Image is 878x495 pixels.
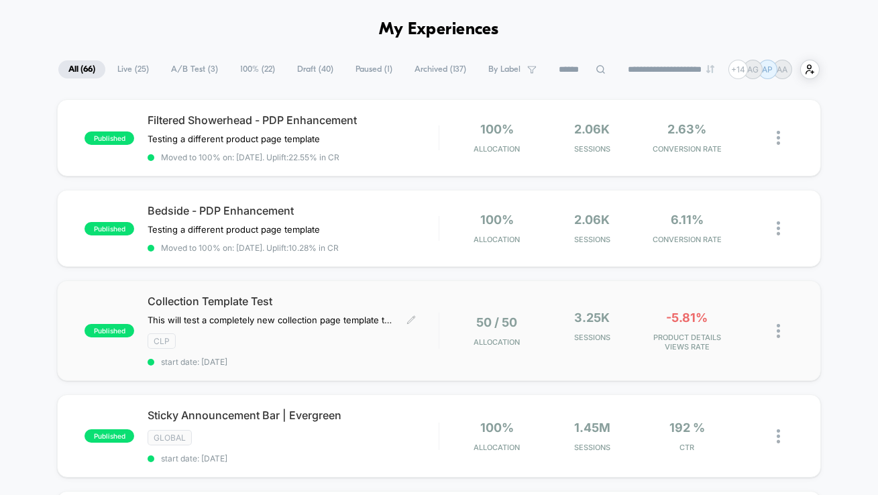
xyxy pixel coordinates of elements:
img: close [777,324,780,338]
span: 50 / 50 [477,315,518,329]
span: start date: [DATE] [148,357,439,367]
span: CTR [643,443,732,452]
span: Filtered Showerhead - PDP Enhancement [148,113,439,127]
span: 192 % [669,421,705,435]
span: CONVERSION RATE [643,235,732,244]
span: Collection Template Test [148,294,439,308]
span: 1.45M [574,421,610,435]
img: end [706,65,714,73]
span: 2.06k [574,122,610,136]
span: 100% [480,213,514,227]
p: AP [763,64,773,74]
span: CONVERSION RATE [643,144,732,154]
img: close [777,131,780,145]
span: start date: [DATE] [148,453,439,463]
p: AA [777,64,788,74]
img: close [777,429,780,443]
span: -5.81% [666,311,708,325]
span: Paused ( 1 ) [345,60,402,78]
span: PRODUCT DETAILS VIEWS RATE [643,333,732,351]
span: Testing a different product page template [148,133,320,144]
span: published [85,429,134,443]
span: 100% [480,122,514,136]
span: published [85,324,134,337]
span: By Label [488,64,520,74]
span: Allocation [474,144,520,154]
span: Draft ( 40 ) [287,60,343,78]
span: published [85,222,134,235]
span: Sessions [548,144,637,154]
span: 2.06k [574,213,610,227]
span: 2.63% [667,122,706,136]
span: Sessions [548,235,637,244]
span: 6.11% [671,213,704,227]
span: Sessions [548,443,637,452]
p: AG [747,64,759,74]
span: GLOBAL [148,430,192,445]
span: Sessions [548,333,637,342]
span: Moved to 100% on: [DATE] . Uplift: 10.28% in CR [161,243,339,253]
span: All ( 66 ) [58,60,105,78]
h1: My Experiences [379,20,499,40]
img: close [777,221,780,235]
span: CLP [148,333,176,349]
span: published [85,131,134,145]
span: Live ( 25 ) [107,60,159,78]
span: Allocation [474,235,520,244]
span: Allocation [474,443,520,452]
span: Testing a different product page template [148,224,320,235]
span: Moved to 100% on: [DATE] . Uplift: 22.55% in CR [161,152,339,162]
span: Bedside - PDP Enhancement [148,204,439,217]
div: + 14 [728,60,748,79]
span: 100% ( 22 ) [230,60,285,78]
span: Allocation [474,337,520,347]
span: Sticky Announcement Bar | Evergreen [148,408,439,422]
span: 3.25k [574,311,610,325]
span: This will test a completely new collection page template that emphasizes the main products with l... [148,315,396,325]
span: 100% [480,421,514,435]
span: Archived ( 137 ) [404,60,476,78]
span: A/B Test ( 3 ) [161,60,228,78]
